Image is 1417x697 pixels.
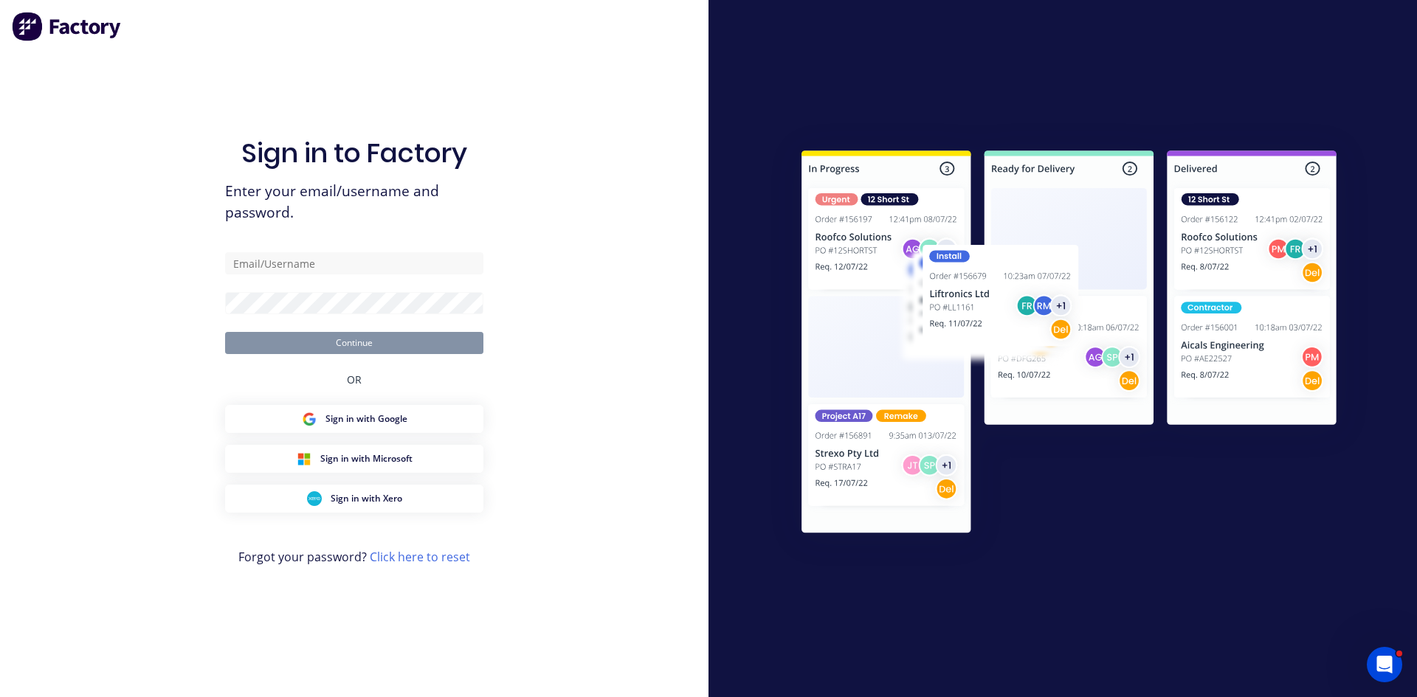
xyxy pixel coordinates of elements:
a: Click here to reset [370,549,470,565]
h1: Sign in to Factory [241,137,467,169]
img: Factory [12,12,123,41]
span: Forgot your password? [238,548,470,566]
iframe: Intercom live chat [1367,647,1402,682]
img: Microsoft Sign in [297,451,311,466]
span: Sign in with Microsoft [320,452,413,465]
button: Google Sign inSign in with Google [225,405,483,433]
img: Sign in [769,121,1369,568]
input: Email/Username [225,252,483,274]
span: Sign in with Google [325,412,407,426]
button: Xero Sign inSign in with Xero [225,485,483,513]
img: Xero Sign in [307,491,322,506]
span: Sign in with Xero [331,492,402,505]
div: OR [347,354,362,405]
button: Continue [225,332,483,354]
button: Microsoft Sign inSign in with Microsoft [225,445,483,473]
img: Google Sign in [302,412,317,426]
span: Enter your email/username and password. [225,181,483,223]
